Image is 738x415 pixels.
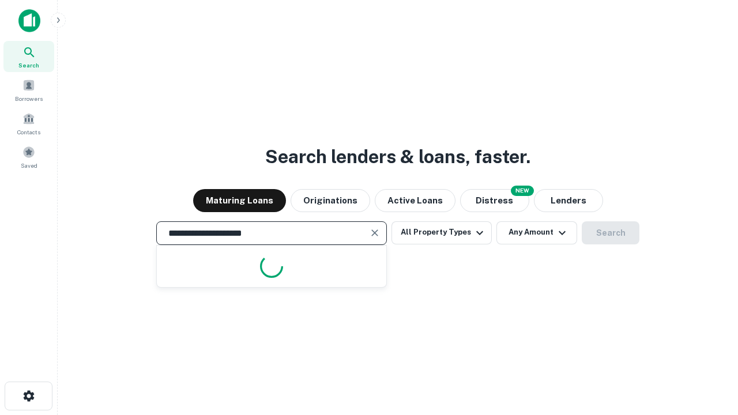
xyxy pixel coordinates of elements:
button: Lenders [534,189,603,212]
button: Originations [291,189,370,212]
button: Any Amount [496,221,577,244]
span: Borrowers [15,94,43,103]
button: All Property Types [391,221,492,244]
h3: Search lenders & loans, faster. [265,143,530,171]
a: Contacts [3,108,54,139]
div: NEW [511,186,534,196]
button: Search distressed loans with lien and other non-mortgage details. [460,189,529,212]
a: Borrowers [3,74,54,105]
a: Search [3,41,54,72]
span: Search [18,61,39,70]
a: Saved [3,141,54,172]
img: capitalize-icon.png [18,9,40,32]
button: Clear [367,225,383,241]
span: Saved [21,161,37,170]
button: Maturing Loans [193,189,286,212]
button: Active Loans [375,189,455,212]
iframe: Chat Widget [680,323,738,378]
span: Contacts [17,127,40,137]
